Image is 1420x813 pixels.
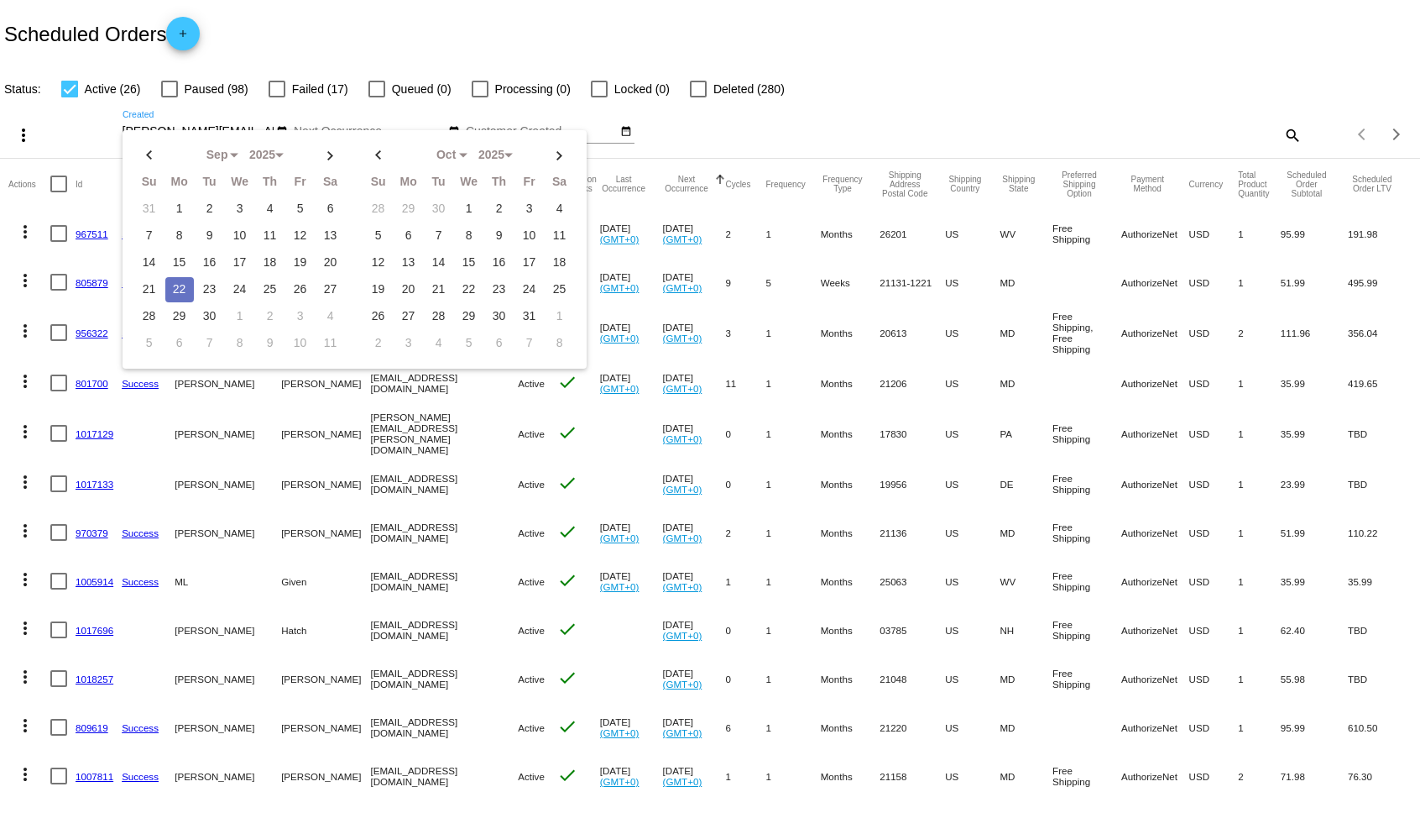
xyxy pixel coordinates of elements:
mat-header-cell: Actions [8,159,50,209]
mat-cell: USD [1189,703,1239,752]
mat-cell: [PERSON_NAME] [175,654,281,703]
mat-cell: [PERSON_NAME] [281,752,370,800]
a: (GMT+0) [600,333,640,344]
h2: Scheduled Orders [4,17,200,50]
mat-cell: 5 [765,258,820,307]
mat-cell: AuthorizeNet [1121,359,1189,407]
span: Queued (0) [392,79,452,99]
mat-cell: US [945,606,1000,654]
input: Created [123,125,274,139]
a: (GMT+0) [663,233,702,244]
mat-cell: [DATE] [663,359,726,407]
mat-cell: 2 [1238,307,1281,359]
mat-cell: Months [821,459,880,508]
mat-cell: 71.98 [1281,752,1348,800]
mat-icon: check [557,422,577,443]
a: (GMT+0) [600,233,640,244]
mat-icon: check [557,473,577,493]
mat-cell: US [945,654,1000,703]
mat-cell: USD [1189,359,1239,407]
span: Locked (0) [614,79,670,99]
mat-icon: check [557,522,577,542]
button: Change sorting for Cycles [725,179,750,189]
mat-cell: [EMAIL_ADDRESS][DOMAIN_NAME] [370,557,518,606]
a: 809619 [76,722,108,733]
mat-cell: TBD [1348,459,1412,508]
mat-cell: WV [1000,557,1052,606]
a: (GMT+0) [663,484,702,495]
a: (GMT+0) [663,776,702,787]
a: (GMT+0) [600,532,640,543]
mat-cell: 62.40 [1281,606,1348,654]
mat-cell: US [945,752,1000,800]
a: 801700 [76,378,108,389]
mat-cell: [DATE] [663,703,726,752]
mat-cell: 1 [1238,407,1281,459]
mat-cell: PA [1000,407,1052,459]
mat-cell: [PERSON_NAME] [281,359,370,407]
a: 1005914 [76,576,113,587]
mat-cell: 1 [1238,703,1281,752]
a: (GMT+0) [600,581,640,592]
mat-cell: 35.99 [1348,557,1412,606]
mat-cell: US [945,258,1000,307]
mat-cell: [PERSON_NAME] [281,459,370,508]
mat-cell: [PERSON_NAME] [175,508,281,557]
mat-cell: AuthorizeNet [1121,557,1189,606]
mat-icon: check [557,619,577,639]
mat-cell: USD [1189,209,1239,258]
mat-cell: [DATE] [663,654,726,703]
mat-cell: Free Shipping [1052,459,1121,508]
mat-cell: 1 [765,557,820,606]
mat-header-cell: Total Product Quantity [1238,159,1281,209]
mat-cell: Months [821,508,880,557]
mat-cell: 111.96 [1281,307,1348,359]
mat-cell: [DATE] [600,209,663,258]
mat-cell: 0 [725,407,765,459]
mat-cell: [DATE] [663,606,726,654]
mat-cell: 95.99 [1281,703,1348,752]
a: Success [122,576,159,587]
mat-cell: US [945,307,1000,359]
mat-icon: check [557,372,577,392]
span: Active [518,771,545,782]
mat-cell: 2 [1238,752,1281,800]
mat-cell: MD [1000,307,1052,359]
mat-cell: Months [821,703,880,752]
span: Active [518,527,545,538]
mat-cell: US [945,508,1000,557]
mat-cell: [PERSON_NAME] [175,407,281,459]
input: Customer Created [466,125,617,139]
a: Success [122,527,159,538]
div: Oct [425,149,467,162]
span: Active [518,576,545,587]
mat-cell: MD [1000,508,1052,557]
a: 1017133 [76,479,113,490]
button: Change sorting for LastOccurrenceUtc [600,175,648,193]
a: (GMT+0) [663,282,702,293]
button: Change sorting for Subtotal [1281,170,1333,198]
mat-cell: 1 [765,606,820,654]
a: Success [122,378,159,389]
mat-cell: [EMAIL_ADDRESS][DOMAIN_NAME] [370,359,518,407]
mat-cell: TBD [1348,654,1412,703]
button: Previous page [1346,118,1380,151]
button: Change sorting for PreferredShippingOption [1052,170,1106,198]
a: (GMT+0) [600,727,640,738]
mat-cell: AuthorizeNet [1121,459,1189,508]
mat-icon: more_vert [15,222,35,242]
mat-icon: check [557,716,577,737]
mat-cell: 1 [1238,258,1281,307]
div: 2025 [471,149,513,162]
mat-cell: [DATE] [663,258,726,307]
mat-cell: Free Shipping [1052,654,1121,703]
mat-cell: 03785 [880,606,945,654]
mat-cell: US [945,459,1000,508]
mat-cell: AuthorizeNet [1121,307,1189,359]
mat-cell: 0 [725,459,765,508]
mat-cell: Months [821,557,880,606]
mat-icon: search [1282,122,1302,148]
mat-cell: USD [1189,752,1239,800]
a: (GMT+0) [663,532,702,543]
mat-cell: [DATE] [600,557,663,606]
